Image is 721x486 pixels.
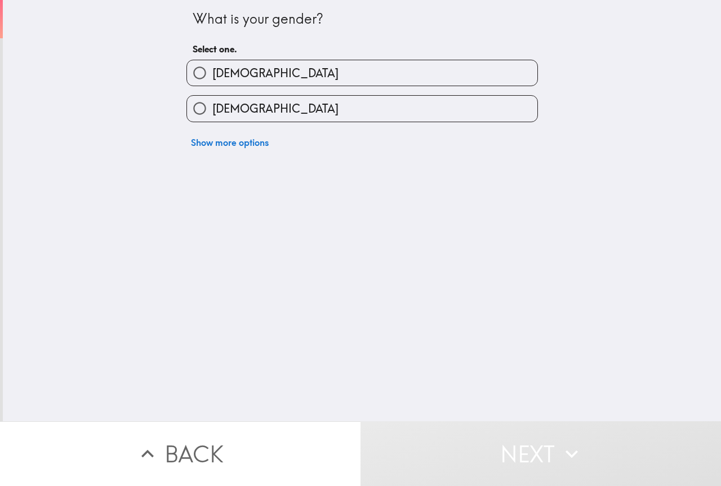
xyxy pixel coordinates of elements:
button: [DEMOGRAPHIC_DATA] [187,96,537,121]
span: [DEMOGRAPHIC_DATA] [212,101,339,117]
span: [DEMOGRAPHIC_DATA] [212,65,339,81]
button: [DEMOGRAPHIC_DATA] [187,60,537,86]
h6: Select one. [193,43,532,55]
div: What is your gender? [193,10,532,29]
button: Show more options [186,131,273,154]
button: Next [360,421,721,486]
